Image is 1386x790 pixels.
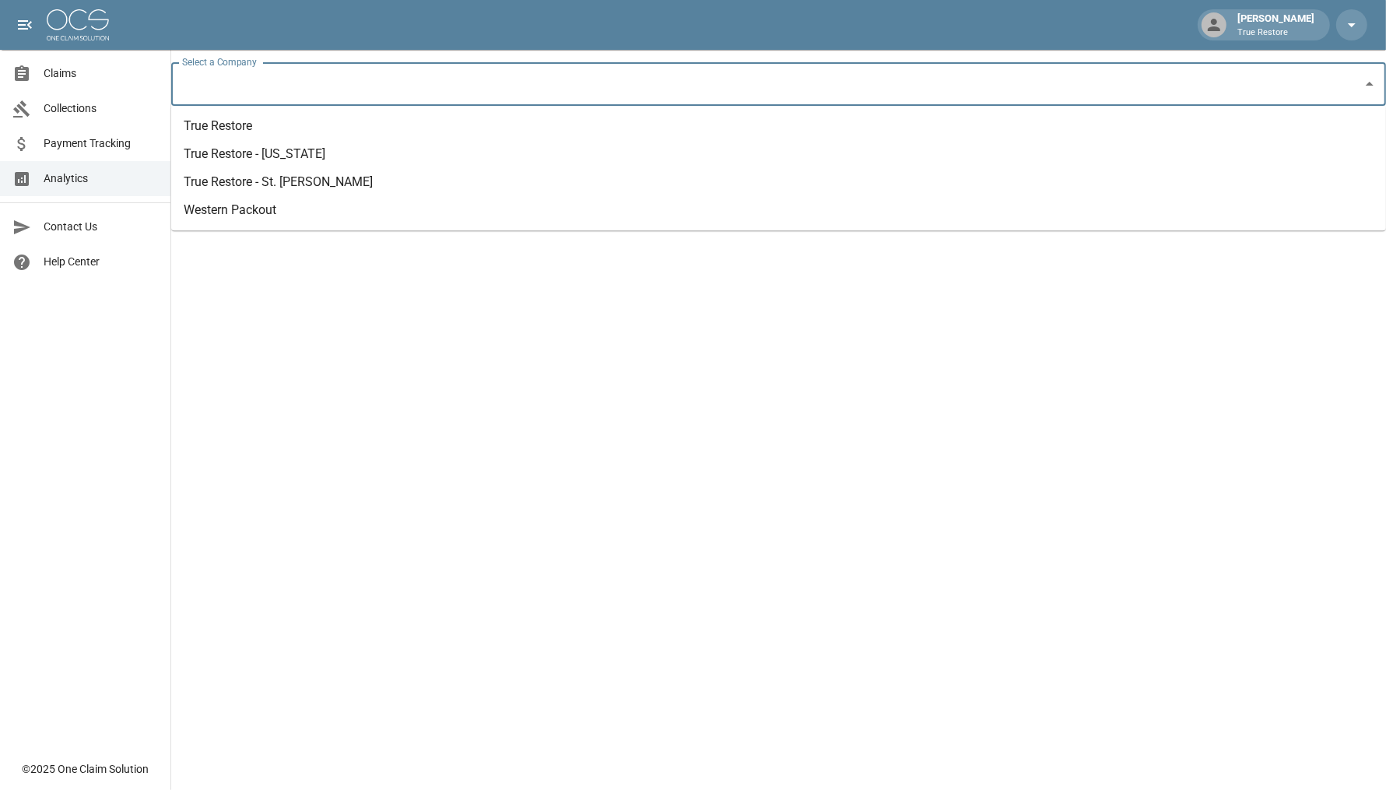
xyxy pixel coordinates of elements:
[1237,26,1314,40] p: True Restore
[171,196,1386,224] li: Western Packout
[9,9,40,40] button: open drawer
[22,761,149,777] div: © 2025 One Claim Solution
[44,219,158,235] span: Contact Us
[44,65,158,82] span: Claims
[171,140,1386,168] li: True Restore - [US_STATE]
[182,55,257,68] label: Select a Company
[1359,73,1381,95] button: Close
[1231,11,1321,39] div: [PERSON_NAME]
[171,112,1386,140] li: True Restore
[44,254,158,270] span: Help Center
[44,135,158,152] span: Payment Tracking
[44,100,158,117] span: Collections
[47,9,109,40] img: ocs-logo-white-transparent.png
[44,170,158,187] span: Analytics
[171,168,1386,196] li: True Restore - St. [PERSON_NAME]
